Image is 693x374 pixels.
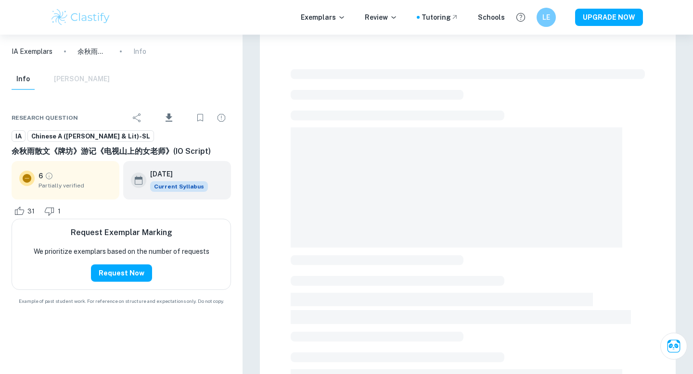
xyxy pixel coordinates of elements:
[365,12,398,23] p: Review
[12,113,78,122] span: Research question
[45,172,53,180] a: Grade partially verified
[149,105,189,130] div: Download
[150,181,208,192] span: Current Syllabus
[537,8,556,27] button: LE
[27,130,154,142] a: Chinese A ([PERSON_NAME] & Lit)-SL
[150,169,200,179] h6: [DATE]
[38,171,43,181] p: 6
[541,12,552,23] h6: LE
[77,46,108,57] p: 余秋雨散文《牌坊》游记《电视山上的女老师》(IO Script)
[12,132,25,141] span: IA
[12,298,231,305] span: Example of past student work. For reference on structure and expectations only. Do not copy.
[128,108,147,127] div: Share
[191,108,210,127] div: Bookmark
[422,12,459,23] a: Tutoring
[52,207,66,216] span: 1
[12,146,231,157] h6: 余秋雨散文《牌坊》游记《电视山上的女老师》(IO Script)
[12,203,40,219] div: Like
[660,333,687,360] button: Ask Clai
[12,46,52,57] a: IA Exemplars
[42,203,66,219] div: Dislike
[478,12,505,23] a: Schools
[301,12,346,23] p: Exemplars
[513,9,529,25] button: Help and Feedback
[12,69,35,90] button: Info
[71,227,172,238] h6: Request Exemplar Marking
[91,264,152,282] button: Request Now
[38,181,112,190] span: Partially verified
[22,207,40,216] span: 31
[34,246,209,257] p: We prioritize exemplars based on the number of requests
[12,130,26,142] a: IA
[150,181,208,192] div: This exemplar is based on the current syllabus. Feel free to refer to it for inspiration/ideas wh...
[50,8,111,27] img: Clastify logo
[133,46,146,57] p: Info
[212,108,231,127] div: Report issue
[28,132,154,141] span: Chinese A ([PERSON_NAME] & Lit)-SL
[575,9,643,26] button: UPGRADE NOW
